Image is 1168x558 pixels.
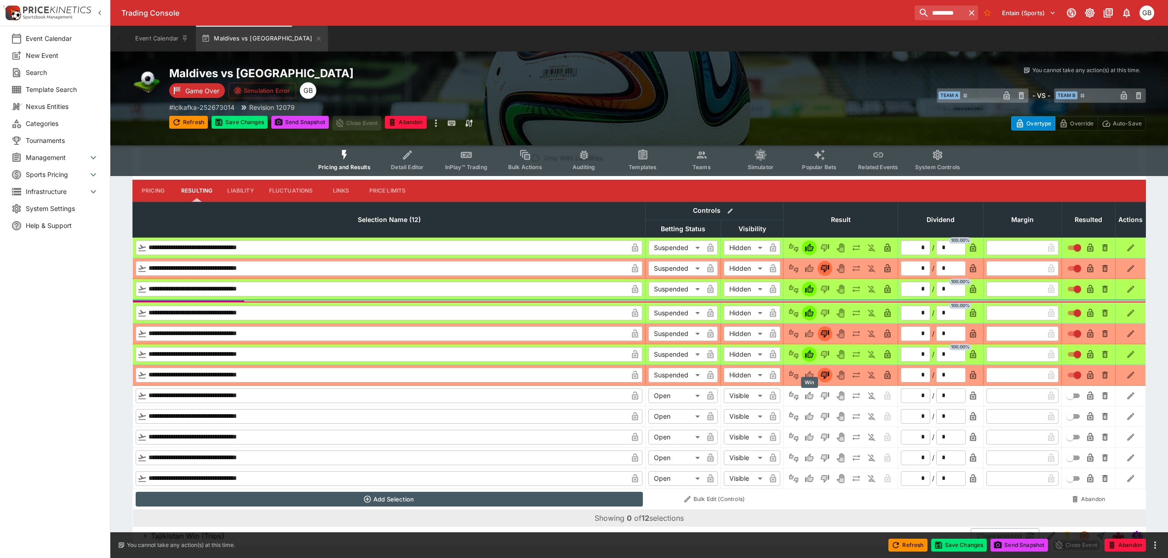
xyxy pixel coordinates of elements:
[1139,6,1154,20] div: Gareth Brown
[833,430,848,444] button: Void
[996,6,1061,20] button: Select Tenant
[724,388,766,403] div: Visible
[932,411,934,421] div: /
[1082,5,1098,21] button: Toggle light/dark mode
[132,66,162,96] img: soccer.png
[932,453,934,462] div: /
[220,180,261,202] button: Liability
[1055,116,1098,131] button: Override
[915,6,965,20] input: search
[1079,530,1090,541] svg: Suspended
[865,409,879,424] button: Eliminated In Play
[130,26,194,51] button: Event Calendar
[849,306,864,320] button: Push
[865,347,879,362] button: Eliminated In Play
[802,282,817,296] button: Win
[849,347,864,362] button: Push
[818,409,832,424] button: Lose
[949,237,972,244] span: 100.00%
[648,326,703,341] div: Suspended
[818,261,832,276] button: Lose
[865,306,879,320] button: Eliminated In Play
[262,180,321,202] button: Fluctuations
[849,388,864,403] button: Push
[802,326,817,341] button: Win
[932,263,934,273] div: /
[1065,492,1113,507] button: Abandon
[174,180,220,202] button: Resulting
[1132,531,1142,541] img: simulator
[391,164,424,171] span: Detail Editor
[865,471,879,486] button: Eliminated In Play
[1116,202,1146,237] th: Actions
[865,282,879,296] button: Eliminated In Play
[648,471,703,486] div: Open
[949,279,972,285] span: 100.00%
[26,51,99,60] span: New Event
[802,471,817,486] button: Win
[1137,3,1157,23] button: Gareth Brown
[949,344,972,350] span: 100.00%
[445,164,487,171] span: InPlay™ Trading
[939,91,960,99] span: Team A
[724,326,766,341] div: Hidden
[648,240,703,255] div: Suspended
[648,430,703,444] div: Open
[26,136,99,145] span: Tournaments
[801,377,818,388] div: Win
[169,102,235,112] p: Copy To Clipboard
[26,170,88,179] span: Sports Pricing
[1011,116,1055,131] button: Overtype
[786,347,801,362] button: Not Set
[229,83,296,98] button: Simulation Error
[802,430,817,444] button: Win
[865,261,879,276] button: Eliminated In Play
[786,261,801,276] button: Not Set
[249,102,295,112] p: Revision 12079
[865,326,879,341] button: Eliminated In Play
[1131,530,1142,541] div: simulator
[1063,5,1080,21] button: Connected to PK
[1043,528,1059,544] button: Edit Detail
[1098,116,1146,131] button: Auto-Save
[1032,91,1050,100] h6: - VS -
[786,368,801,382] button: Not Set
[784,202,898,237] th: Result
[818,347,832,362] button: Lose
[865,368,879,382] button: Eliminated In Play
[849,450,864,465] button: Push
[648,261,703,276] div: Suspended
[833,347,848,362] button: Void
[849,471,864,486] button: Push
[26,119,99,128] span: Categories
[802,450,817,465] button: Win
[849,240,864,255] button: Push
[648,492,781,507] button: Bulk Edit (Controls)
[833,261,848,276] button: Void
[648,450,703,465] div: Open
[648,368,703,382] div: Suspended
[724,450,766,465] div: Visible
[931,539,987,552] button: Save Changes
[1032,66,1140,74] p: You cannot take any action(s) at this time.
[271,116,329,129] button: Send Snapshot
[23,6,91,13] img: PriceKinetics
[693,164,711,171] span: Teams
[818,282,832,296] button: Lose
[984,202,1062,237] th: Margin
[26,204,99,213] span: System Settings
[646,202,784,220] th: Controls
[151,531,224,541] h6: Tajikistan Win (Trios)
[26,85,99,94] span: Template Search
[818,430,832,444] button: Lose
[724,205,736,217] button: Bulk edit
[724,240,766,255] div: Hidden
[818,306,832,320] button: Lose
[833,282,848,296] button: Void
[724,471,766,486] div: Visible
[818,471,832,486] button: Lose
[833,471,848,486] button: Void
[858,164,898,171] span: Related Events
[648,306,703,320] div: Suspended
[802,306,817,320] button: Win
